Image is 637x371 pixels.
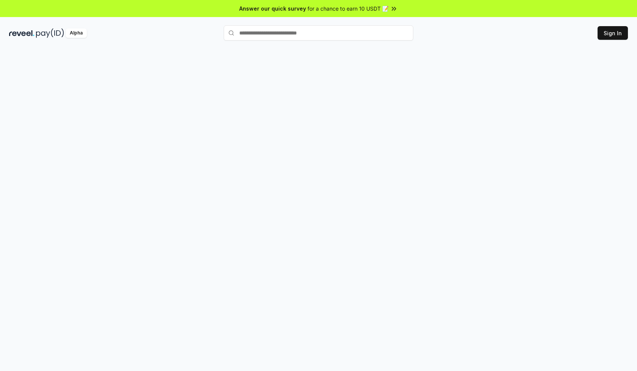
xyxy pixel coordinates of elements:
[66,28,87,38] div: Alpha
[36,28,64,38] img: pay_id
[598,26,628,40] button: Sign In
[239,5,306,13] span: Answer our quick survey
[308,5,389,13] span: for a chance to earn 10 USDT 📝
[9,28,35,38] img: reveel_dark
